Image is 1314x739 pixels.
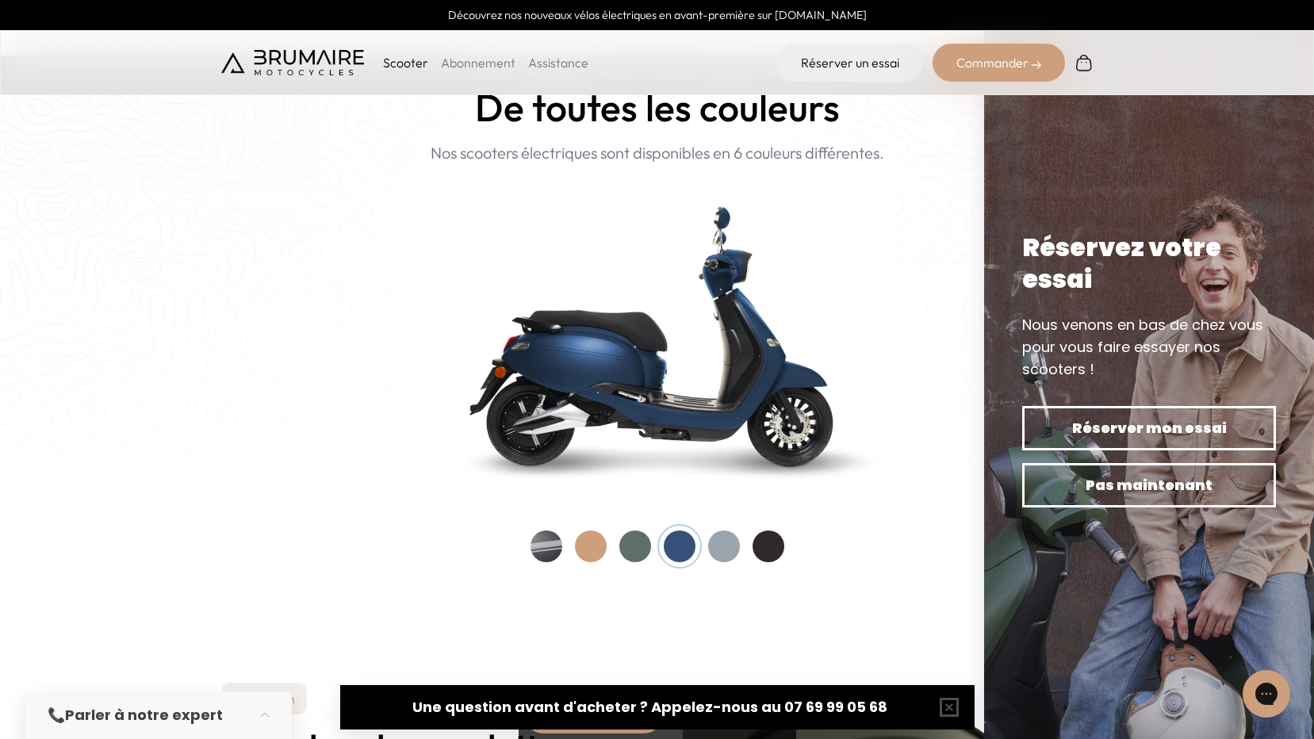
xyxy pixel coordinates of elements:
img: Panier [1075,53,1094,72]
p: Navigation [221,683,307,714]
a: Réserver un essai [777,44,923,82]
p: Scooter [383,53,428,72]
iframe: Gorgias live chat messenger [1235,664,1298,723]
div: Commander [933,44,1065,82]
a: Abonnement [441,55,515,71]
a: Assistance [528,55,588,71]
img: Brumaire Motocycles [221,50,364,75]
p: Nos scooters électriques sont disponibles en 6 couleurs différentes. [431,141,884,165]
h2: De toutes les couleurs [475,86,840,128]
img: right-arrow-2.png [1032,60,1041,70]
